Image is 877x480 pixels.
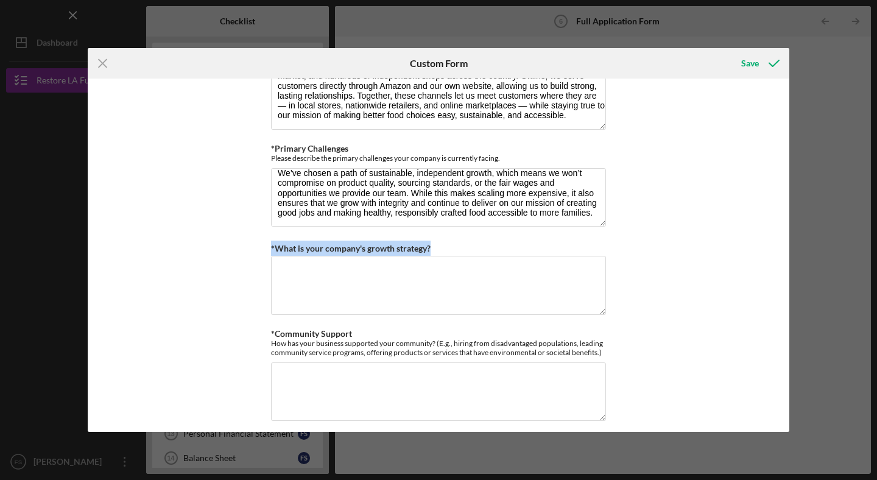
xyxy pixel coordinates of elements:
[271,339,606,357] div: How has your business supported your community? (E.g., hiring from disadvantaged populations, lea...
[410,58,468,69] h6: Custom Form
[271,168,606,227] textarea: As a family-owned company, one of our greatest challenges is balancing the financial demands of g...
[271,154,606,163] div: Please describe the primary challenges your company is currently facing.
[741,51,759,76] div: Save
[271,243,431,253] label: *What is your company's growth strategy?
[271,143,348,154] label: *Primary Challenges
[271,71,606,129] textarea: Our target customers are health- and quality-conscious home cooks who value natural, responsibly ...
[729,51,789,76] button: Save
[271,328,352,339] label: *Community Support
